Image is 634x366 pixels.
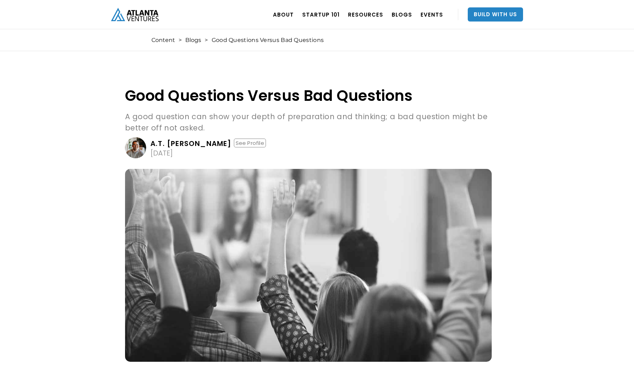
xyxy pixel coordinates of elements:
[185,37,201,44] a: Blogs
[125,111,492,134] p: A good question can show your depth of preparation and thinking; a bad question might be better o...
[302,5,340,24] a: Startup 101
[348,5,383,24] a: RESOURCES
[421,5,443,24] a: EVENTS
[273,5,294,24] a: ABOUT
[468,7,523,22] a: Build With Us
[151,37,175,44] a: Content
[205,37,208,44] div: >
[234,139,266,147] div: See Profile
[125,87,492,104] h1: Good Questions Versus Bad Questions
[212,37,324,44] div: Good Questions Versus Bad Questions
[150,150,173,157] div: [DATE]
[392,5,412,24] a: BLOGS
[179,37,182,44] div: >
[150,140,232,147] div: A.T. [PERSON_NAME]
[125,137,492,158] a: A.T. [PERSON_NAME]See Profile[DATE]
